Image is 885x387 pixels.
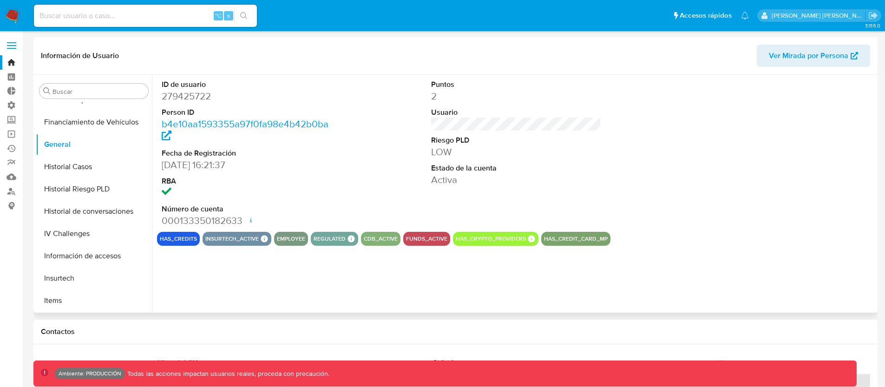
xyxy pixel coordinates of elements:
button: Insurtech [36,267,152,289]
button: has_credit_card_mp [544,237,608,241]
dt: Usuario [431,107,602,118]
dt: Número de cuenta [162,204,332,214]
a: Notificaciones [741,12,749,20]
span: Historial CX [157,357,198,368]
dd: 279425722 [162,90,332,103]
a: b4e10aa1593355a97f0fa98e4b42b0ba [162,117,328,144]
button: funds_active [406,237,447,241]
button: Historial de conversaciones [36,200,152,223]
dd: LOW [431,145,602,158]
p: Todas las acciones impactan usuarios reales, proceda con precaución. [125,369,329,378]
button: has_crypto_providers [456,237,526,241]
input: Buscar [52,87,144,96]
dt: Estado de la cuenta [431,163,602,173]
dt: Puntos [431,79,602,90]
dt: Fecha de Registración [162,148,332,158]
button: search-icon [234,9,253,22]
button: has_credits [160,237,197,241]
input: Buscar usuario o caso... [34,10,257,22]
h1: Información de Usuario [41,51,119,60]
button: employee [277,237,305,241]
button: General [36,133,152,156]
dd: Activa [431,173,602,186]
button: Historial Riesgo PLD [36,178,152,200]
button: insurtech_active [205,237,259,241]
button: Financiamiento de Vehículos [36,111,152,133]
button: regulated [314,237,346,241]
span: Chat [717,357,733,368]
span: ⌥ [215,11,222,20]
dd: [DATE] 16:21:37 [162,158,332,171]
button: Buscar [43,87,51,95]
dt: Riesgo PLD [431,135,602,145]
button: IV Challenges [36,223,152,245]
dt: ID de usuario [162,79,332,90]
dd: 000133350182633 [162,214,332,227]
p: victor.david@mercadolibre.com.co [772,11,865,20]
span: Soluciones [433,357,470,368]
h1: Contactos [41,327,870,336]
span: Accesos rápidos [680,11,732,20]
button: Información de accesos [36,245,152,267]
dt: RBA [162,176,332,186]
a: Salir [868,11,878,20]
button: Ver Mirada por Persona [757,45,870,67]
button: Historial Casos [36,156,152,178]
dt: Person ID [162,107,332,118]
button: cdb_active [364,237,398,241]
p: Ambiente: PRODUCCIÓN [59,372,121,375]
span: Ver Mirada por Persona [769,45,848,67]
span: s [227,11,230,20]
button: Items [36,289,152,312]
dd: 2 [431,90,602,103]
